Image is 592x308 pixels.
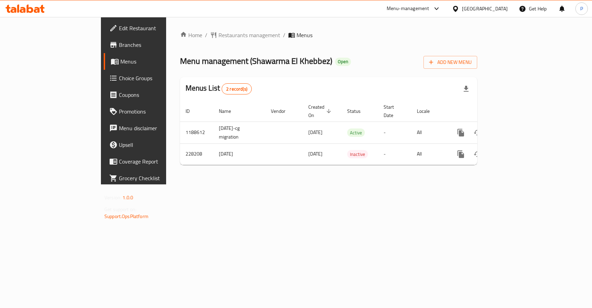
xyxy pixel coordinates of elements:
[104,53,200,70] a: Menus
[283,31,285,39] li: /
[335,58,351,66] div: Open
[378,122,411,143] td: -
[429,58,472,67] span: Add New Menu
[218,31,280,39] span: Restaurants management
[104,70,200,86] a: Choice Groups
[469,146,486,163] button: Change Status
[104,86,200,103] a: Coupons
[458,81,474,97] div: Export file
[308,128,323,137] span: [DATE]
[335,59,351,65] span: Open
[222,83,252,94] div: Total records count
[104,103,200,120] a: Promotions
[378,143,411,165] td: -
[453,124,469,141] button: more
[423,56,477,69] button: Add New Menu
[447,101,525,122] th: Actions
[308,149,323,158] span: [DATE]
[104,36,200,53] a: Branches
[347,107,370,115] span: Status
[308,103,333,119] span: Created On
[213,122,265,143] td: [DATE]-cg migration
[120,57,194,66] span: Menus
[119,174,194,182] span: Grocery Checklist
[104,20,200,36] a: Edit Restaurant
[119,74,194,82] span: Choice Groups
[205,31,207,39] li: /
[119,157,194,166] span: Coverage Report
[469,124,486,141] button: Change Status
[222,86,251,92] span: 2 record(s)
[580,5,583,13] span: P
[104,193,121,202] span: Version:
[297,31,312,39] span: Menus
[210,31,280,39] a: Restaurants management
[122,193,133,202] span: 1.0.0
[180,31,477,39] nav: breadcrumb
[104,136,200,153] a: Upsell
[417,107,439,115] span: Locale
[104,153,200,170] a: Coverage Report
[104,212,148,221] a: Support.OpsPlatform
[119,141,194,149] span: Upsell
[347,128,365,137] div: Active
[119,24,194,32] span: Edit Restaurant
[347,150,368,158] span: Inactive
[104,205,136,214] span: Get support on:
[180,53,332,69] span: Menu management ( Shawarma El Khebbez )
[462,5,508,13] div: [GEOGRAPHIC_DATA]
[119,41,194,49] span: Branches
[119,124,194,132] span: Menu disclaimer
[387,5,429,13] div: Menu-management
[213,143,265,165] td: [DATE]
[219,107,240,115] span: Name
[186,107,199,115] span: ID
[119,107,194,116] span: Promotions
[411,143,447,165] td: All
[119,91,194,99] span: Coupons
[180,101,525,165] table: enhanced table
[347,129,365,137] span: Active
[411,122,447,143] td: All
[104,120,200,136] a: Menu disclaimer
[104,170,200,186] a: Grocery Checklist
[186,83,252,94] h2: Menus List
[271,107,294,115] span: Vendor
[384,103,403,119] span: Start Date
[453,146,469,163] button: more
